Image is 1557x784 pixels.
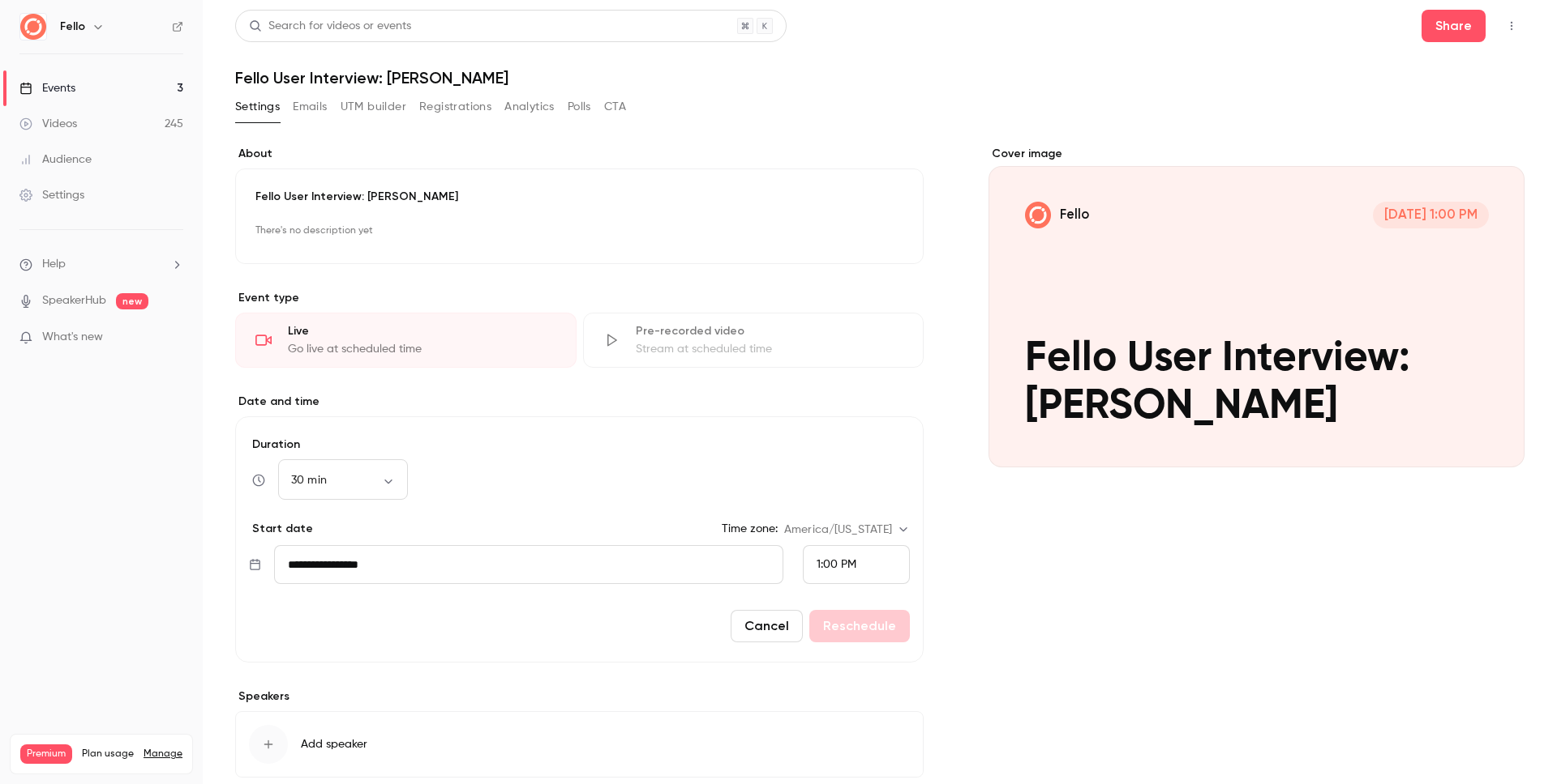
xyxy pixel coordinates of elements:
[255,218,903,244] p: There's no description yet
[731,610,803,642] button: Cancel
[722,521,778,537] label: Time zone:
[803,545,910,584] div: From
[341,94,406,120] button: UTM builder
[989,146,1525,467] section: Cover image
[19,116,77,132] div: Videos
[164,330,183,345] iframe: Noticeable Trigger
[235,94,280,120] button: Settings
[568,94,591,120] button: Polls
[235,711,924,778] button: Add speaker
[249,521,313,537] p: Start date
[419,94,491,120] button: Registrations
[301,736,367,752] span: Add speaker
[235,394,924,410] label: Date and time
[817,559,856,570] span: 1:00 PM
[19,151,92,168] div: Audience
[293,94,327,120] button: Emails
[116,293,148,309] span: new
[144,748,182,761] a: Manage
[19,187,84,203] div: Settings
[42,329,103,346] span: What's new
[42,292,106,309] a: SpeakerHub
[20,14,46,40] img: Fello
[235,146,924,162] label: About
[604,94,626,120] button: CTA
[255,189,903,205] p: Fello User Interview: [PERSON_NAME]
[636,341,904,357] div: Stream at scheduled time
[19,80,75,96] div: Events
[504,94,555,120] button: Analytics
[989,146,1525,162] label: Cover image
[235,290,924,306] p: Event type
[249,437,910,453] label: Duration
[636,323,904,339] div: Pre-recorded video
[1422,10,1486,42] button: Share
[583,313,924,368] div: Pre-recorded videoStream at scheduled time
[274,545,783,584] input: Tue, Feb 17, 2026
[82,748,134,761] span: Plan usage
[288,323,556,339] div: Live
[60,19,85,35] h6: Fello
[20,744,72,764] span: Premium
[249,18,411,35] div: Search for videos or events
[288,341,556,357] div: Go live at scheduled time
[784,522,910,538] div: America/[US_STATE]
[235,68,1525,87] h1: Fello User Interview: [PERSON_NAME]
[235,688,924,705] label: Speakers
[19,256,183,273] li: help-dropdown-opener
[42,256,66,273] span: Help
[278,472,408,488] div: 30 min
[235,313,577,368] div: LiveGo live at scheduled time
